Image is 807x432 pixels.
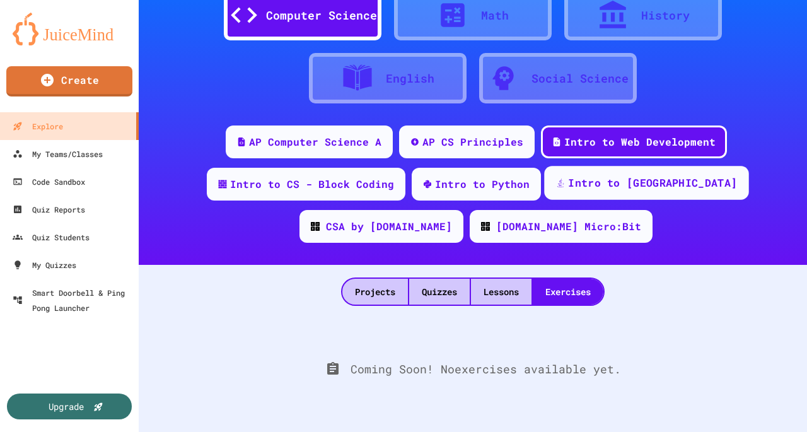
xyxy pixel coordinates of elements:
div: AP Computer Science A [249,134,381,149]
img: logo-orange.svg [13,13,126,45]
div: Smart Doorbell & Ping Pong Launcher [13,285,134,315]
div: English [386,70,434,87]
div: Social Science [531,70,629,87]
div: Computer Science [266,7,377,24]
div: Upgrade [49,400,84,413]
div: Intro to CS - Block Coding [230,177,394,192]
div: Explore [13,119,63,134]
div: Quiz Students [13,230,90,245]
div: Code Sandbox [13,174,85,189]
div: Lessons [471,279,531,305]
div: History [641,7,690,24]
div: Projects [342,279,408,305]
div: Intro to Web Development [564,134,716,149]
div: [DOMAIN_NAME] Micro:Bit [496,219,641,234]
div: My Quizzes [13,257,76,272]
div: My Teams/Classes [13,146,103,161]
a: Create [6,66,132,96]
div: Intro to [GEOGRAPHIC_DATA] [568,175,737,191]
div: CSA by [DOMAIN_NAME] [326,219,452,234]
div: Exercises [533,279,603,305]
img: CODE_logo_RGB.png [311,222,320,231]
div: Math [481,7,509,24]
span: Coming Soon! No exercise s available yet. [351,361,621,378]
div: Quizzes [409,279,470,305]
div: Intro to Python [435,177,530,192]
img: CODE_logo_RGB.png [481,222,490,231]
div: Quiz Reports [13,202,85,217]
div: AP CS Principles [422,134,523,149]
